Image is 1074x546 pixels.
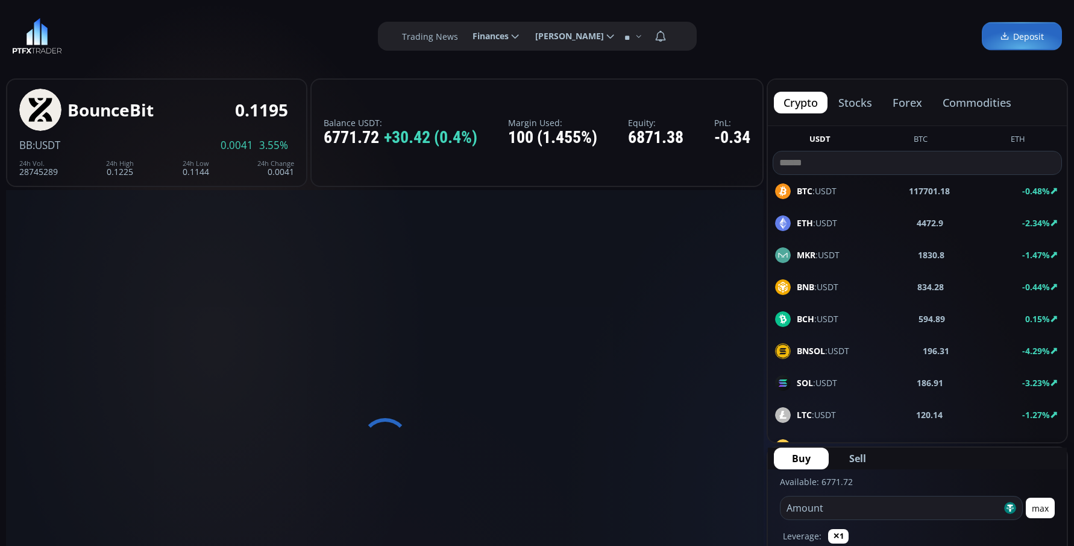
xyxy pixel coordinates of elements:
span: Finances [464,24,509,48]
span: :USDT [33,138,60,152]
b: -3.23% [1022,377,1050,389]
label: Trading News [402,30,458,43]
b: BNB [797,281,814,293]
b: -0.48% [1022,185,1050,197]
div: 6771.72 [324,129,477,147]
label: Available: 6771.72 [780,476,853,487]
button: ETH [1006,133,1030,148]
label: Margin Used: [508,118,597,127]
b: 186.91 [917,376,943,389]
span: :USDT [797,408,836,421]
div: 0.1195 [235,101,288,119]
span: :USDT [797,344,849,357]
span: Sell [849,451,866,466]
div: 24h Change [257,160,294,167]
b: BCH [797,313,814,325]
div: 6871.38 [628,129,683,147]
label: Equity: [628,118,683,127]
button: Buy [774,448,829,469]
label: Leverage: [783,530,821,542]
b: 834.28 [917,281,944,293]
div: 0.1144 [183,160,209,176]
button: crypto [774,92,827,113]
b: LTC [797,409,812,421]
b: BANANA [797,441,834,452]
button: Sell [831,448,884,469]
div: 24h High [106,160,134,167]
label: PnL: [714,118,750,127]
span: +30.42 (0.4%) [384,129,477,147]
div: 0.0041 [257,160,294,176]
span: :USDT [797,281,838,293]
b: -2.39% [1022,441,1050,452]
span: :USDT [797,185,837,197]
div: BounceBit [68,101,154,119]
b: BTC [797,185,812,197]
b: -1.47% [1022,249,1050,261]
b: BNSOL [797,345,825,357]
span: :USDT [797,217,837,229]
b: 1830.8 [918,249,944,261]
span: BB [19,138,33,152]
button: commodities [933,92,1021,113]
button: BTC [909,133,932,148]
b: 117701.18 [909,185,950,197]
label: Balance USDT: [324,118,477,127]
img: LOGO [12,18,62,54]
b: 594.89 [919,313,945,325]
span: [PERSON_NAME] [527,24,604,48]
span: Buy [792,451,811,466]
b: -1.27% [1022,409,1050,421]
span: :USDT [797,249,840,261]
a: Deposit [982,22,1062,51]
b: 196.31 [923,344,949,357]
b: -4.29% [1022,345,1050,357]
button: stocks [829,92,882,113]
button: USDT [805,133,835,148]
button: ✕1 [828,529,849,544]
span: :USDT [797,313,838,325]
b: 0.15% [1025,313,1050,325]
b: SOL [797,377,813,389]
span: :USDT [797,440,858,453]
div: -0.34 [714,129,750,147]
span: 0.0041 [221,140,253,151]
button: forex [883,92,932,113]
b: 120.14 [916,408,943,421]
div: 24h Vol. [19,160,58,167]
button: max [1026,498,1055,518]
b: -0.44% [1022,281,1050,293]
b: MKR [797,249,815,261]
div: 100 (1.455%) [508,129,597,147]
span: 3.55% [259,140,288,151]
div: 28745289 [19,160,58,176]
b: ETH [797,217,813,229]
b: 24.07 [929,440,951,453]
b: -2.34% [1022,217,1050,229]
b: 4472.9 [917,217,943,229]
span: :USDT [797,376,837,389]
span: Deposit [1000,30,1044,43]
div: 0.1225 [106,160,134,176]
div: 24h Low [183,160,209,167]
